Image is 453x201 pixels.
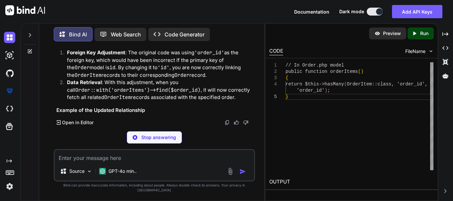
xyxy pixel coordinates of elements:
[286,75,288,80] span: {
[194,49,224,56] code: 'order_id'
[383,30,401,37] p: Preview
[4,32,15,43] img: darkChat
[325,88,327,93] span: )
[294,9,329,15] span: Documentation
[269,81,277,87] div: 4
[347,81,428,87] span: OrderItem::class, 'order_id',
[286,69,358,74] span: public function orderItems
[62,119,94,126] p: Open in Editor
[269,69,277,75] div: 2
[374,30,380,36] img: preview
[158,64,169,71] code: 'id'
[99,168,106,175] img: GPT-4o mini
[87,169,92,174] img: Pick Models
[108,168,137,175] p: GPT-4o min..
[327,88,330,93] span: ;
[75,87,201,93] code: Order::with('orderItems')->find($order_id)
[141,134,176,141] p: Stop answering
[164,30,205,38] p: Code Generator
[75,64,90,71] code: Order
[104,94,131,101] code: OrderItem
[4,85,15,97] img: premium
[239,168,246,175] img: icon
[109,64,115,71] code: id
[269,62,277,69] div: 1
[297,88,325,93] span: 'order_id'
[4,181,15,192] img: settings
[234,120,239,125] img: like
[294,8,329,15] button: Documentation
[225,120,230,125] img: copy
[4,103,15,115] img: cloudideIcon
[265,174,438,190] h2: OUTPUT
[4,68,15,79] img: githubDark
[67,79,254,101] p: : With this adjustment, when you call , it will now correctly fetch all related records associate...
[269,47,283,55] div: CODE
[67,49,254,79] p: : The original code was using as the foreign key, which would have been incorrect if the primary ...
[420,30,428,37] p: Run
[227,168,234,175] img: attachment
[286,81,344,87] span: return $this->hasMany
[111,30,141,38] p: Web Search
[339,8,364,15] span: Dark mode
[174,72,189,78] code: Order
[428,48,434,54] img: chevron down
[361,69,363,74] span: )
[67,49,125,56] strong: Foreign Key Adjustment
[243,120,248,125] img: dislike
[269,94,277,100] div: 5
[286,63,344,68] span: // In Order.php model
[54,183,255,193] p: Bind can provide inaccurate information, including about people. Always double-check its answers....
[69,30,87,38] p: Bind AI
[286,94,288,99] span: }
[358,69,360,74] span: (
[4,50,15,61] img: darkAi-studio
[405,48,425,55] span: FileName
[269,75,277,81] div: 3
[344,81,347,87] span: (
[5,5,45,15] img: Bind AI
[56,107,254,114] h3: Example of the Updated Relationship
[69,168,85,175] p: Source
[75,72,101,78] code: OrderItem
[67,79,102,85] strong: Data Retrieval
[392,5,442,18] button: Add API Keys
